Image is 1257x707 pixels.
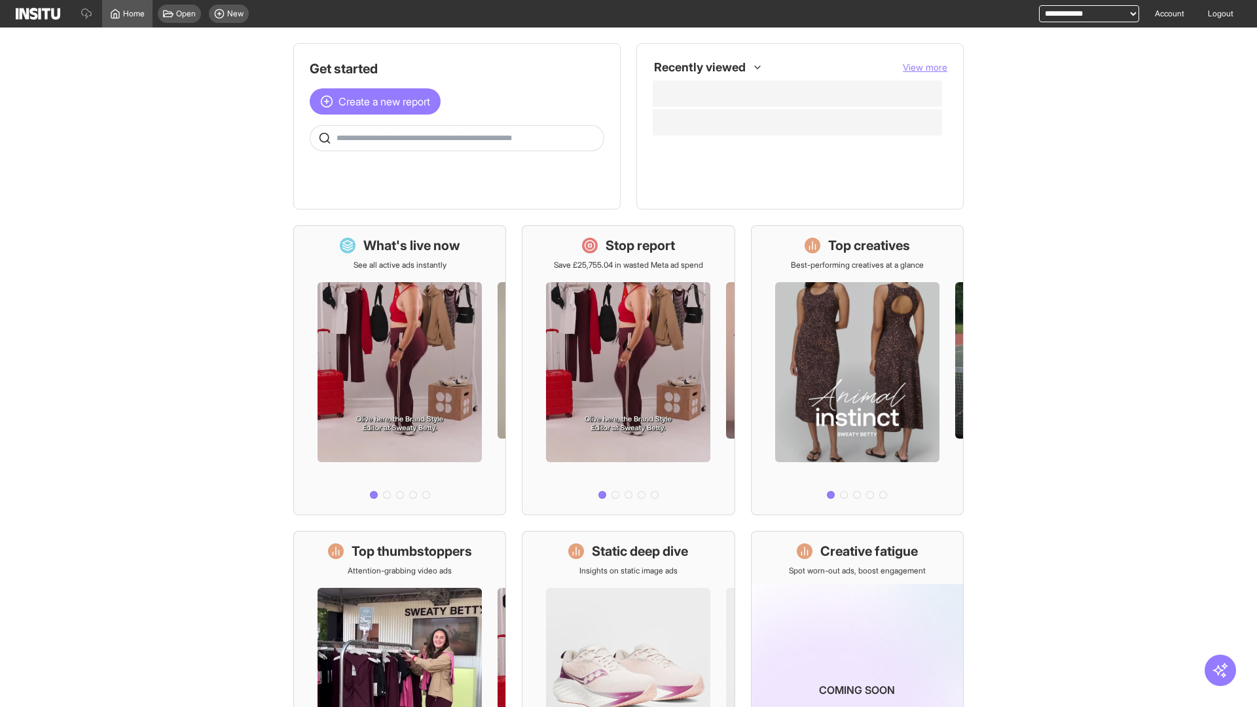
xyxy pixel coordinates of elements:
[338,94,430,109] span: Create a new report
[903,61,947,74] button: View more
[554,260,703,270] p: Save £25,755.04 in wasted Meta ad spend
[310,60,604,78] h1: Get started
[176,9,196,19] span: Open
[522,225,735,515] a: Stop reportSave £25,755.04 in wasted Meta ad spend
[227,9,244,19] span: New
[579,566,678,576] p: Insights on static image ads
[16,8,60,20] img: Logo
[606,236,675,255] h1: Stop report
[352,542,472,560] h1: Top thumbstoppers
[751,225,964,515] a: Top creativesBest-performing creatives at a glance
[828,236,910,255] h1: Top creatives
[354,260,446,270] p: See all active ads instantly
[348,566,452,576] p: Attention-grabbing video ads
[791,260,924,270] p: Best-performing creatives at a glance
[592,542,688,560] h1: Static deep dive
[293,225,506,515] a: What's live nowSee all active ads instantly
[903,62,947,73] span: View more
[123,9,145,19] span: Home
[310,88,441,115] button: Create a new report
[363,236,460,255] h1: What's live now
